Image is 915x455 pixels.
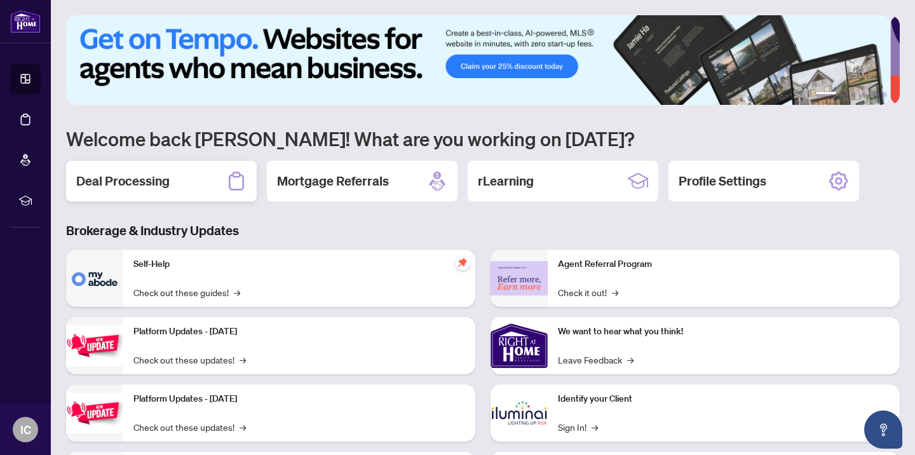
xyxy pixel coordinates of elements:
h3: Brokerage & Industry Updates [66,222,900,240]
p: Identify your Client [558,392,890,406]
button: 5 [872,92,877,97]
img: logo [10,10,41,33]
button: 3 [851,92,857,97]
img: Platform Updates - July 21, 2025 [66,325,123,365]
span: → [234,285,240,299]
p: Platform Updates - [DATE] [133,392,465,406]
span: pushpin [455,255,470,270]
p: Platform Updates - [DATE] [133,325,465,339]
img: Identify your Client [491,384,548,442]
a: Check out these updates!→ [133,420,246,434]
p: We want to hear what you think! [558,325,890,339]
h2: Deal Processing [76,172,170,190]
span: IC [20,421,31,438]
img: Agent Referral Program [491,261,548,296]
img: Platform Updates - July 8, 2025 [66,393,123,433]
h1: Welcome back [PERSON_NAME]! What are you working on [DATE]? [66,126,900,151]
a: Check out these updates!→ [133,353,246,367]
span: → [627,353,634,367]
button: Open asap [864,411,902,449]
button: 6 [882,92,887,97]
h2: Mortgage Referrals [277,172,389,190]
a: Leave Feedback→ [558,353,634,367]
span: → [592,420,598,434]
span: → [240,420,246,434]
button: 4 [862,92,867,97]
span: → [240,353,246,367]
img: Self-Help [66,250,123,307]
a: Check it out!→ [558,285,618,299]
a: Sign In!→ [558,420,598,434]
h2: Profile Settings [679,172,766,190]
p: Agent Referral Program [558,257,890,271]
h2: rLearning [478,172,534,190]
button: 2 [841,92,846,97]
img: We want to hear what you think! [491,317,548,374]
a: Check out these guides!→ [133,285,240,299]
p: Self-Help [133,257,465,271]
img: Slide 0 [66,15,890,105]
span: → [612,285,618,299]
button: 1 [816,92,836,97]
